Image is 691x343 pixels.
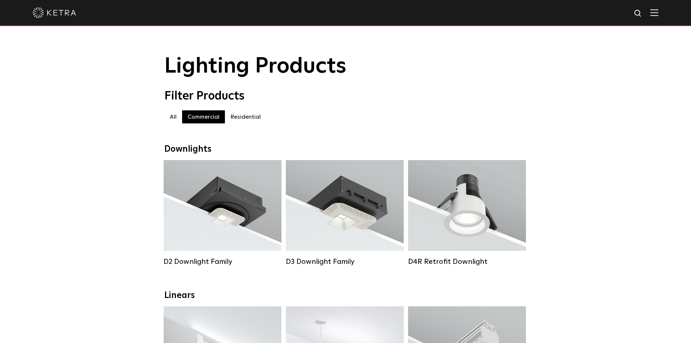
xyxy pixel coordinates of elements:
div: D4R Retrofit Downlight [408,257,526,266]
img: ketra-logo-2019-white [33,7,76,18]
label: Commercial [182,110,225,123]
div: Linears [164,290,527,301]
img: Hamburger%20Nav.svg [650,9,658,16]
div: Downlights [164,144,527,155]
div: D2 Downlight Family [164,257,281,266]
a: D4R Retrofit Downlight Lumen Output:800Colors:White / BlackBeam Angles:15° / 25° / 40° / 60°Watta... [408,160,526,266]
a: D3 Downlight Family Lumen Output:700 / 900 / 1100Colors:White / Black / Silver / Bronze / Paintab... [286,160,404,266]
label: All [164,110,182,123]
div: D3 Downlight Family [286,257,404,266]
span: Lighting Products [164,56,346,77]
div: Filter Products [164,89,527,103]
img: search icon [634,9,643,18]
label: Residential [225,110,266,123]
a: D2 Downlight Family Lumen Output:1200Colors:White / Black / Gloss Black / Silver / Bronze / Silve... [164,160,281,266]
